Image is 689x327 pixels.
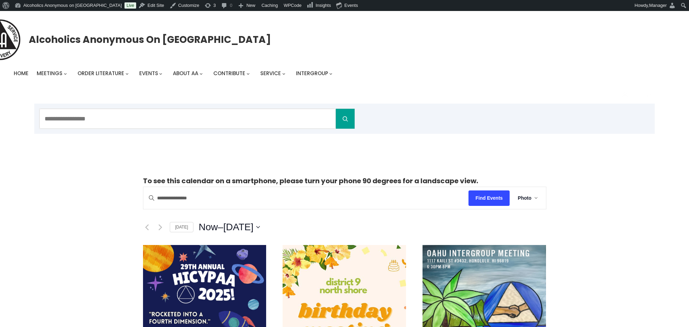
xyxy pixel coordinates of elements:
[124,2,136,9] a: Live
[282,72,285,75] button: Service submenu
[296,69,328,78] a: Intergroup
[143,176,478,186] strong: To see this calendar on a smartphone, please turn your phone 90 degrees for a landscape view.
[64,72,67,75] button: Meetings submenu
[173,69,198,78] a: About AA
[329,72,332,75] button: Intergroup submenu
[37,70,62,77] span: Meetings
[126,72,129,75] button: Order Literature submenu
[143,187,469,209] input: Enter Keyword. Search for events by Keyword.
[468,190,509,206] button: Find Events
[14,69,335,78] nav: Intergroup
[510,187,546,209] button: Photo
[143,223,151,231] a: Previous Events
[616,86,633,104] a: My Account
[296,70,328,77] span: Intergroup
[29,31,271,48] a: Alcoholics Anonymous on [GEOGRAPHIC_DATA]
[14,69,28,78] a: Home
[78,70,124,77] span: Order Literature
[518,194,532,202] span: Photo
[260,69,281,78] a: Service
[213,70,245,77] span: Contribute
[173,70,198,77] span: About AA
[218,220,223,234] span: –
[213,69,245,78] a: Contribute
[642,89,655,102] button: Cart
[336,109,355,129] button: Search
[37,69,62,78] a: Meetings
[260,70,281,77] span: Service
[247,72,250,75] button: Contribute submenu
[139,69,158,78] a: Events
[139,70,158,77] span: Events
[199,220,218,234] span: Now
[14,70,28,77] span: Home
[223,220,253,234] span: [DATE]
[170,222,194,233] a: [DATE]
[199,220,260,234] button: Click to toggle datepicker
[200,72,203,75] button: About AA submenu
[156,223,165,231] a: Next Events
[159,72,162,75] button: Events submenu
[649,3,667,8] span: Manager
